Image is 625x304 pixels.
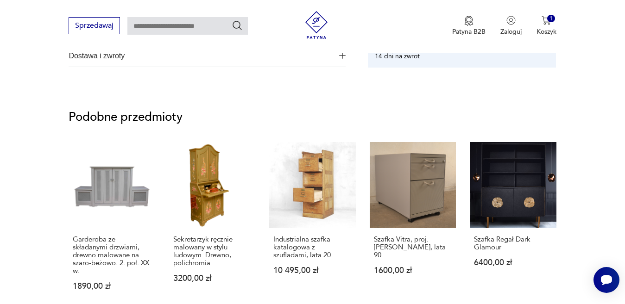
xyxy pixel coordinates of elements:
[374,267,452,274] p: 1600,00 zł
[73,236,151,275] p: Garderoba ze składanymi drzwiami, drewno malowane na szaro-beżowo. 2. poł. XX w.
[303,11,330,39] img: Patyna - sklep z meblami i dekoracjami vintage
[69,44,346,67] button: Ikona plusaDostawa i zwroty
[273,267,351,274] p: 10 495,00 zł
[73,282,151,290] p: 1890,00 zł
[452,27,486,36] p: Patyna B2B
[232,20,243,31] button: Szukaj
[374,236,452,259] p: Szafka Vitra, proj. [PERSON_NAME], lata 90.
[452,16,486,36] a: Ikona medaluPatyna B2B
[474,259,552,267] p: 6400,00 zł
[547,15,555,23] div: 1
[474,236,552,251] p: Szafka Regał Dark Glamour
[173,274,251,282] p: 3200,00 zł
[542,16,551,25] img: Ikona koszyka
[537,16,556,36] button: 1Koszyk
[375,51,420,60] li: 14 dni na zwrot
[173,236,251,267] p: Sekretarzyk ręcznie malowany w stylu ludowym. Drewno, polichromia
[273,236,351,259] p: Industrialna szafka katalogowa z szufladami, lata 20.
[69,23,120,30] a: Sprzedawaj
[452,16,486,36] button: Patyna B2B
[500,16,522,36] button: Zaloguj
[69,44,333,67] span: Dostawa i zwroty
[464,16,473,26] img: Ikona medalu
[593,267,619,293] iframe: Smartsupp widget button
[69,17,120,34] button: Sprzedawaj
[69,112,556,123] p: Podobne przedmioty
[537,27,556,36] p: Koszyk
[339,52,346,59] img: Ikona plusa
[506,16,516,25] img: Ikonka użytkownika
[500,27,522,36] p: Zaloguj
